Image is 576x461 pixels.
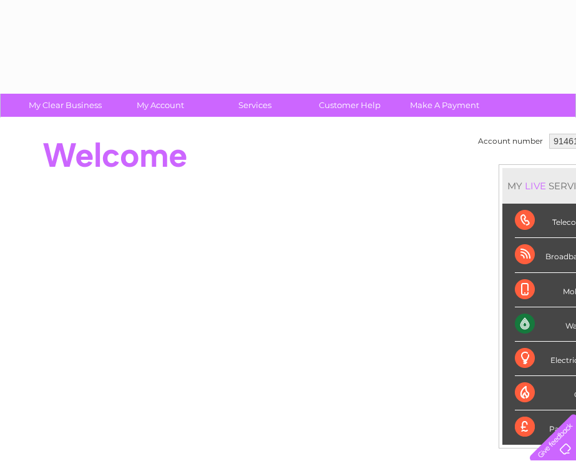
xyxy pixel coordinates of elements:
[393,94,496,117] a: Make A Payment
[522,180,549,192] div: LIVE
[14,94,117,117] a: My Clear Business
[203,94,306,117] a: Services
[298,94,401,117] a: Customer Help
[109,94,212,117] a: My Account
[475,131,546,152] td: Account number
